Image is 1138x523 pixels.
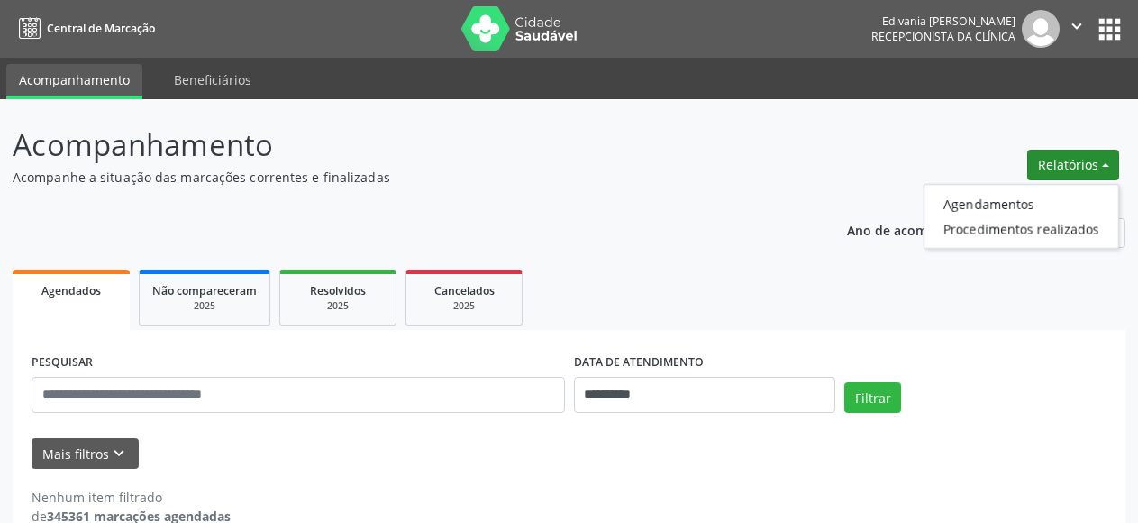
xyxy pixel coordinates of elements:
a: Procedimentos realizados [924,216,1118,242]
button: Relatórios [1027,150,1119,180]
ul: Relatórios [924,184,1119,249]
button: apps [1094,14,1125,45]
p: Acompanhamento [13,123,792,168]
span: Cancelados [434,283,495,298]
p: Ano de acompanhamento [847,218,1006,241]
span: Não compareceram [152,283,257,298]
div: 2025 [152,299,257,313]
label: DATA DE ATENDIMENTO [574,349,704,377]
div: Edivania [PERSON_NAME] [871,14,1015,29]
p: Acompanhe a situação das marcações correntes e finalizadas [13,168,792,187]
button: Mais filtroskeyboard_arrow_down [32,438,139,470]
a: Agendamentos [924,191,1118,216]
img: img [1022,10,1060,48]
span: Central de Marcação [47,21,155,36]
span: Resolvidos [310,283,366,298]
i: keyboard_arrow_down [109,444,129,463]
span: Recepcionista da clínica [871,29,1015,44]
div: 2025 [293,299,383,313]
button: Filtrar [844,382,901,413]
a: Central de Marcação [13,14,155,43]
label: PESQUISAR [32,349,93,377]
span: Agendados [41,283,101,298]
button:  [1060,10,1094,48]
a: Beneficiários [161,64,264,96]
div: 2025 [419,299,509,313]
i:  [1067,16,1087,36]
div: Nenhum item filtrado [32,488,231,507]
a: Acompanhamento [6,64,142,99]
